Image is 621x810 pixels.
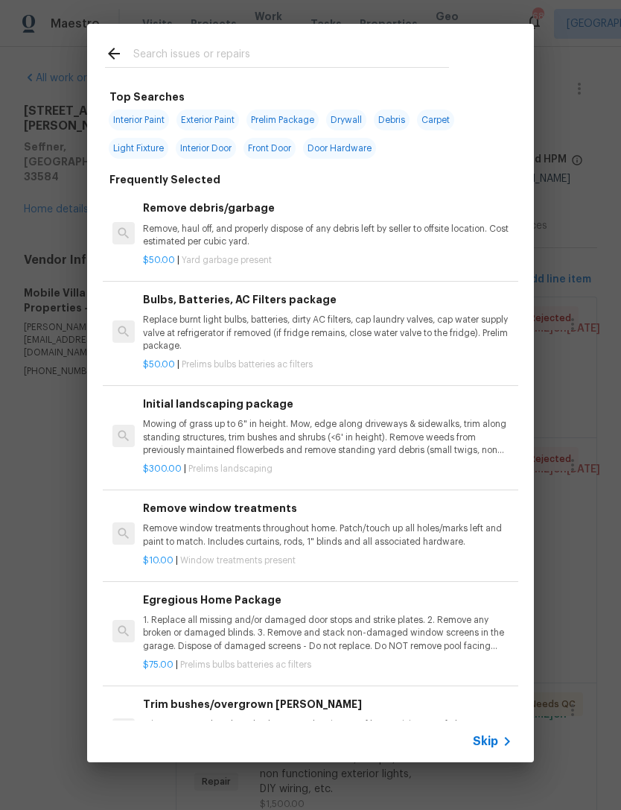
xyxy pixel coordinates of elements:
h6: Remove window treatments [143,500,512,516]
p: Trim overgrown hegdes & bushes around perimeter of home giving 12" of clearance. Properly dispose... [143,718,512,744]
span: Exterior Paint [176,110,239,130]
h6: Remove debris/garbage [143,200,512,216]
h6: Initial landscaping package [143,396,512,412]
span: Interior Door [176,138,236,159]
h6: Trim bushes/overgrown [PERSON_NAME] [143,696,512,712]
span: Skip [473,734,498,749]
p: Remove window treatments throughout home. Patch/touch up all holes/marks left and paint to match.... [143,522,512,548]
p: | [143,254,512,267]
span: Yard garbage present [182,256,272,265]
span: Prelims landscaping [188,464,273,473]
span: Interior Paint [109,110,169,130]
span: Prelims bulbs batteries ac filters [180,660,311,669]
span: $10.00 [143,556,173,565]
p: | [143,358,512,371]
span: Door Hardware [303,138,376,159]
p: | [143,659,512,671]
span: Drywall [326,110,366,130]
span: Prelims bulbs batteries ac filters [182,360,313,369]
span: Light Fixture [109,138,168,159]
h6: Bulbs, Batteries, AC Filters package [143,291,512,308]
span: Prelim Package [246,110,319,130]
span: $50.00 [143,256,175,265]
span: Front Door [243,138,296,159]
h6: Egregious Home Package [143,592,512,608]
p: Replace burnt light bulbs, batteries, dirty AC filters, cap laundry valves, cap water supply valv... [143,314,512,352]
p: | [143,463,512,475]
span: Window treatments present [180,556,296,565]
span: $50.00 [143,360,175,369]
span: Debris [374,110,410,130]
p: | [143,554,512,567]
span: $300.00 [143,464,182,473]
p: 1. Replace all missing and/or damaged door stops and strike plates. 2. Remove any broken or damag... [143,614,512,652]
h6: Top Searches [109,89,185,105]
h6: Frequently Selected [109,171,220,188]
input: Search issues or repairs [133,45,449,67]
p: Mowing of grass up to 6" in height. Mow, edge along driveways & sidewalks, trim along standing st... [143,418,512,456]
p: Remove, haul off, and properly dispose of any debris left by seller to offsite location. Cost est... [143,223,512,248]
span: $75.00 [143,660,173,669]
span: Carpet [417,110,454,130]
